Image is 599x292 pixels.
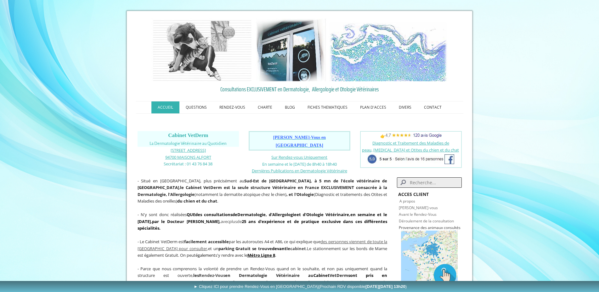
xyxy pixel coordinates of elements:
[306,246,307,251] span: .
[247,252,275,258] a: Métro Ligne 8
[271,154,327,160] a: Sur Rendez-vous Uniquement
[314,272,330,278] span: Cabinet
[397,177,461,188] input: Search
[138,185,387,197] b: France EXCLUSIVEMENT consacrée à la Dermatologie, l'Allergologie
[399,212,437,217] a: Avant le Rendez-Vous
[399,218,454,224] a: Déroulement de la consultation
[213,101,251,113] a: RENDEZ-VOUS
[165,154,211,160] a: 94700 MAISONS ALFORT
[184,279,227,285] span: peuvent donc être pris
[152,219,219,224] span: par le Docteur [PERSON_NAME]
[138,212,387,231] span: - N'y sont donc réalisées
[301,101,354,113] a: FICHES THEMATIQUES
[272,246,286,251] span: devant
[380,133,442,139] span: 👉
[341,212,349,217] a: aire
[152,219,221,224] b: ,
[399,205,438,210] a: [PERSON_NAME]-vous
[138,219,387,231] strong: 25 ans d'expérience et de pratique exclusive dans ces différentes spécialités.
[237,212,266,217] a: Dermatologie
[179,101,213,113] a: QUESTIONS
[150,141,227,146] span: La Dermatologie Vétérinaire au Quotidien
[247,252,276,258] span: .
[252,168,347,174] a: Dernières Publications en Dermatologie Vétérinaire
[204,212,341,217] strong: de , d' et d'
[319,284,407,289] span: (Prochain RDV disponible )
[225,272,348,278] span: en Dermatologie Vétérinaire au VetDerm
[194,284,407,289] span: ► Cliquez ICI pour prendre Rendez-Vous en [GEOGRAPHIC_DATA]
[138,266,387,278] span: - Parce que nous comprenons la volonté de prendre un Rendez-Vous quand on le souhaite, et non pas...
[195,252,215,258] span: également
[398,191,429,197] strong: ACCES CLIENT
[138,239,387,251] span: ,
[138,239,387,258] span: - Le Cabinet VetDerm est par les autoroutes A4 et A86, ce qui explique que et un Le stationnement...
[228,279,287,285] strong: 24 heures sur 24, 7 jours sur 7
[180,279,184,285] span: et
[251,101,279,113] a: CHARTE
[193,272,225,278] strong: les
[336,279,342,285] span: des
[223,272,225,278] span: s
[262,161,337,167] span: En semaine et le [DATE] de 8h40 à 18h40
[373,147,459,153] a: [MEDICAL_DATA] et Otites du chien et du chat
[399,225,401,230] span: P
[393,101,418,113] a: DIVERS
[164,161,212,167] span: Secrétariat : 01 43 76 84 38
[421,225,461,230] span: des animaux consultés
[151,219,152,224] span: ,
[354,101,393,113] a: PLAN D'ACCES
[279,101,301,113] a: BLOG
[229,219,237,224] span: plus
[151,101,179,113] a: ACCUEIL
[272,212,297,217] a: Allergologie
[349,212,350,217] strong: ,
[180,185,184,190] strong: le
[362,140,449,153] a: Diagnostic et Traitement des Maladies de peau,
[306,212,341,217] a: Otologie Vétérin
[401,225,420,230] a: rovenance
[186,185,303,190] b: Cabinet VetDerm est la seule structure Vétérinaire en
[138,212,387,224] span: en semaine et le [DATE]
[138,178,387,191] strong: Sud-Est de [GEOGRAPHIC_DATA], à 5 mn de l'école vétérinaire de [GEOGRAPHIC_DATA]
[138,212,387,231] span: avec de
[218,272,223,278] span: ou
[286,192,314,197] b: , et l'Otologie
[138,84,462,94] a: Consultations EXCLUSIVEMENT en Dermatologie, Allergologie et Otologie Vétérinaires
[204,212,232,217] a: consultations
[399,198,415,204] a: A propos
[168,132,208,138] span: Cabinet VetDerm
[138,239,387,251] a: des personnes viennent de toute la [GEOGRAPHIC_DATA] pour consulter
[208,239,229,244] strong: accessible
[187,212,195,217] strong: QUE
[171,147,206,153] a: [STREET_ADDRESS]
[138,178,387,204] span: - Situé en [GEOGRAPHIC_DATA], plus précisément au , (notamment la dermatite atopique chez le chie...
[418,101,448,113] a: CONTACT
[273,135,326,148] a: [PERSON_NAME]-Vous en [GEOGRAPHIC_DATA]
[290,246,306,251] span: cabinet
[177,198,217,204] strong: du chien et du chat
[184,239,207,244] span: facilement
[195,212,202,217] strong: des
[199,272,218,278] span: Rendez-V
[365,284,405,289] b: [DATE][DATE] 13h20
[218,246,306,251] span: parking Gratuit se trouve le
